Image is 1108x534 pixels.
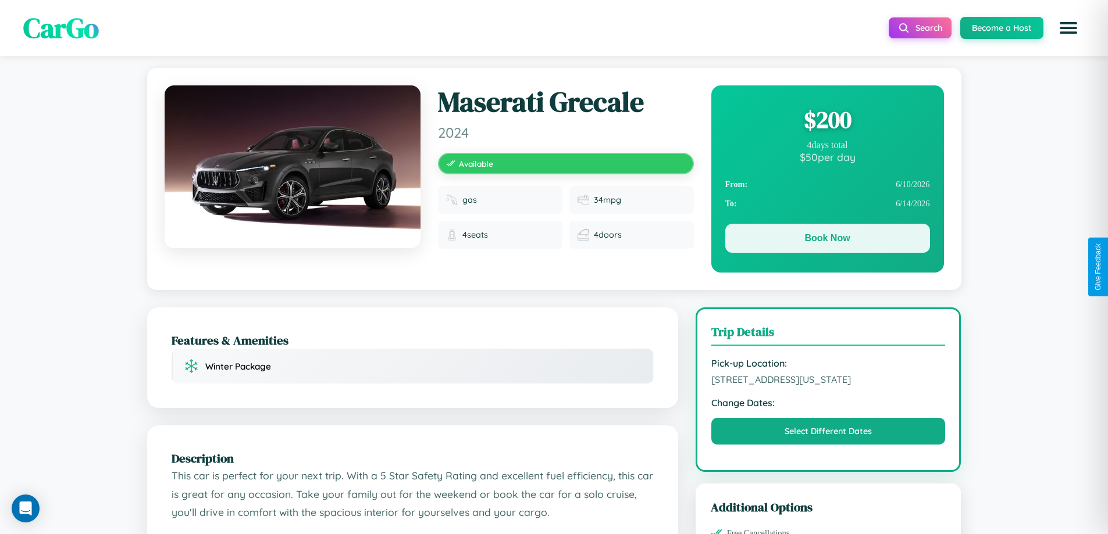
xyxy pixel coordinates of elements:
strong: From: [725,180,748,189]
button: Become a Host [960,17,1043,39]
span: 4 doors [594,230,622,240]
strong: To: [725,199,737,209]
button: Open menu [1052,12,1085,44]
p: This car is perfect for your next trip. With a 5 Star Safety Rating and excellent fuel efficiency... [172,467,654,522]
span: Search [915,23,942,33]
img: Doors [578,229,589,241]
span: 2024 [438,124,694,141]
h1: Maserati Grecale [438,85,694,119]
div: $ 200 [725,104,930,135]
img: Maserati Grecale 2024 [165,85,421,248]
span: gas [462,195,477,205]
div: 4 days total [725,140,930,150]
span: Winter Package [205,361,271,372]
span: CarGo [23,9,99,47]
img: Seats [446,229,458,241]
button: Select Different Dates [711,418,946,445]
button: Search [889,17,952,38]
img: Fuel type [446,194,458,206]
div: Open Intercom Messenger [12,494,40,522]
h2: Features & Amenities [172,332,654,349]
strong: Pick-up Location: [711,357,946,369]
strong: Change Dates: [711,397,946,408]
div: $ 50 per day [725,150,930,163]
button: Book Now [725,224,930,253]
img: Fuel efficiency [578,194,589,206]
div: Give Feedback [1094,243,1102,291]
div: 6 / 10 / 2026 [725,175,930,194]
div: 6 / 14 / 2026 [725,194,930,213]
span: [STREET_ADDRESS][US_STATE] [711,374,946,385]
span: Available [459,159,493,169]
span: 34 mpg [594,195,621,205]
h2: Description [172,450,654,467]
h3: Additional Options [711,499,946,515]
h3: Trip Details [711,323,946,346]
span: 4 seats [462,230,488,240]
